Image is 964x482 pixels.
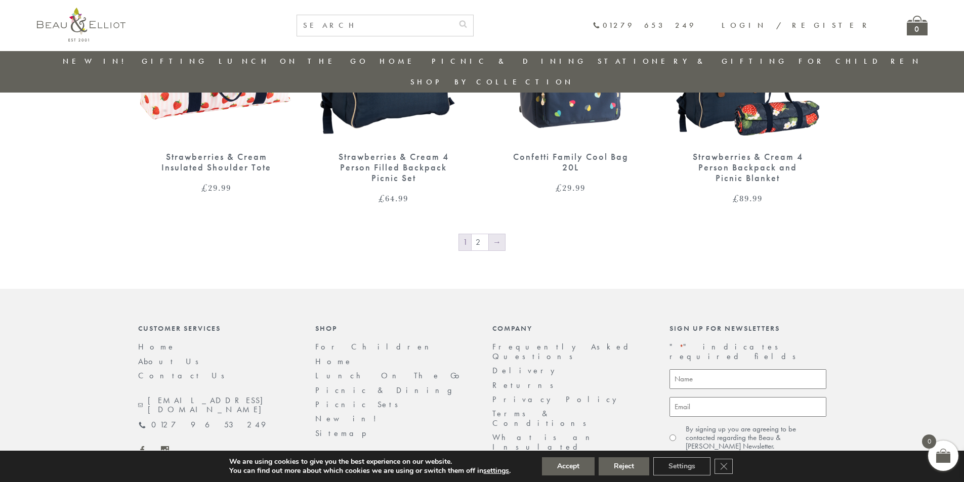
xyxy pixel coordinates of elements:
a: Shop by collection [410,77,574,87]
div: Strawberries & Cream Insulated Shoulder Tote [156,152,277,172]
a: Page 2 [472,234,488,250]
a: Stationery & Gifting [598,56,787,66]
a: 0 [907,16,928,35]
a: Contact Us [138,370,231,381]
a: Lunch On The Go [315,370,466,381]
button: Settings [653,457,710,475]
button: settings [483,466,509,475]
span: Page 1 [459,234,471,250]
span: £ [733,192,739,204]
bdi: 29.99 [556,182,585,194]
a: Home [315,356,353,367]
a: New in! [315,413,384,424]
a: For Children [799,56,921,66]
a: What is an Insulated Lunch bag? [492,432,602,461]
div: Strawberries & Cream 4 Person Backpack and Picnic Blanket [687,152,809,183]
button: Accept [542,457,595,475]
div: Sign up for newsletters [669,324,826,332]
a: Frequently Asked Questions [492,341,635,361]
a: Home [380,56,420,66]
a: Delivery [492,365,560,376]
div: Customer Services [138,324,295,332]
a: Gifting [142,56,207,66]
span: £ [379,192,385,204]
input: SEARCH [297,15,453,36]
a: Picnic Sets [315,399,405,410]
nav: Product Pagination [138,233,826,253]
p: " " indicates required fields [669,342,826,361]
p: You can find out more about which cookies we are using or switch them off in . [229,466,511,475]
a: Privacy Policy [492,394,622,405]
div: Shop [315,324,472,332]
span: 0 [922,434,936,449]
a: [EMAIL_ADDRESS][DOMAIN_NAME] [138,396,295,415]
a: New in! [63,56,131,66]
label: By signing up you are agreeing to be contacted regarding the Beau & [PERSON_NAME] Newsletter. [686,425,826,451]
input: Name [669,369,826,389]
button: Reject [599,457,649,475]
a: Terms & Conditions [492,408,593,428]
bdi: 89.99 [733,192,763,204]
a: Lunch On The Go [219,56,368,66]
a: About Us [138,356,205,367]
input: Email [669,397,826,417]
a: 01279 653 249 [593,21,696,30]
a: → [489,234,505,250]
a: Picnic & Dining [432,56,586,66]
div: Strawberries & Cream 4 Person Filled Backpack Picnic Set [333,152,454,183]
img: logo [37,8,125,41]
bdi: 29.99 [201,182,231,194]
a: Returns [492,380,560,390]
a: 01279 653 249 [138,420,266,429]
a: For Children [315,341,437,352]
a: Sitemap [315,428,380,439]
div: Confetti Family Cool Bag 20L [510,152,632,172]
a: Picnic & Dining [315,385,462,396]
a: Home [138,341,176,352]
button: Close GDPR Cookie Banner [715,459,733,474]
span: £ [556,182,562,194]
bdi: 64.99 [379,192,408,204]
div: Company [492,324,649,332]
a: Login / Register [722,20,871,30]
p: We are using cookies to give you the best experience on our website. [229,457,511,466]
span: £ [201,182,208,194]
